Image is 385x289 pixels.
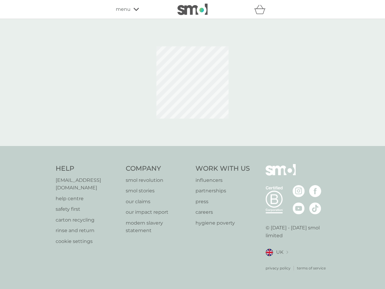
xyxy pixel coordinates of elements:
img: visit the smol Instagram page [293,185,305,197]
a: our impact report [126,208,190,216]
a: cookie settings [56,238,120,245]
h4: Work With Us [196,164,250,173]
a: our claims [126,198,190,206]
a: rinse and return [56,227,120,235]
a: smol revolution [126,176,190,184]
img: UK flag [266,249,273,256]
h4: Company [126,164,190,173]
a: help centre [56,195,120,203]
a: terms of service [297,265,326,271]
img: smol [177,4,208,15]
a: influencers [196,176,250,184]
a: carton recycling [56,216,120,224]
p: © [DATE] - [DATE] smol limited [266,224,330,239]
h4: Help [56,164,120,173]
a: smol stories [126,187,190,195]
img: visit the smol Facebook page [309,185,321,197]
span: UK [276,248,283,256]
div: basket [254,3,269,15]
a: hygiene poverty [196,219,250,227]
a: partnerships [196,187,250,195]
img: smol [266,164,296,185]
a: privacy policy [266,265,291,271]
img: visit the smol Tiktok page [309,202,321,214]
a: [EMAIL_ADDRESS][DOMAIN_NAME] [56,176,120,192]
a: careers [196,208,250,216]
img: visit the smol Youtube page [293,202,305,214]
a: safety first [56,205,120,213]
a: modern slavery statement [126,219,190,235]
img: select a new location [286,251,288,254]
span: menu [116,5,131,13]
a: press [196,198,250,206]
